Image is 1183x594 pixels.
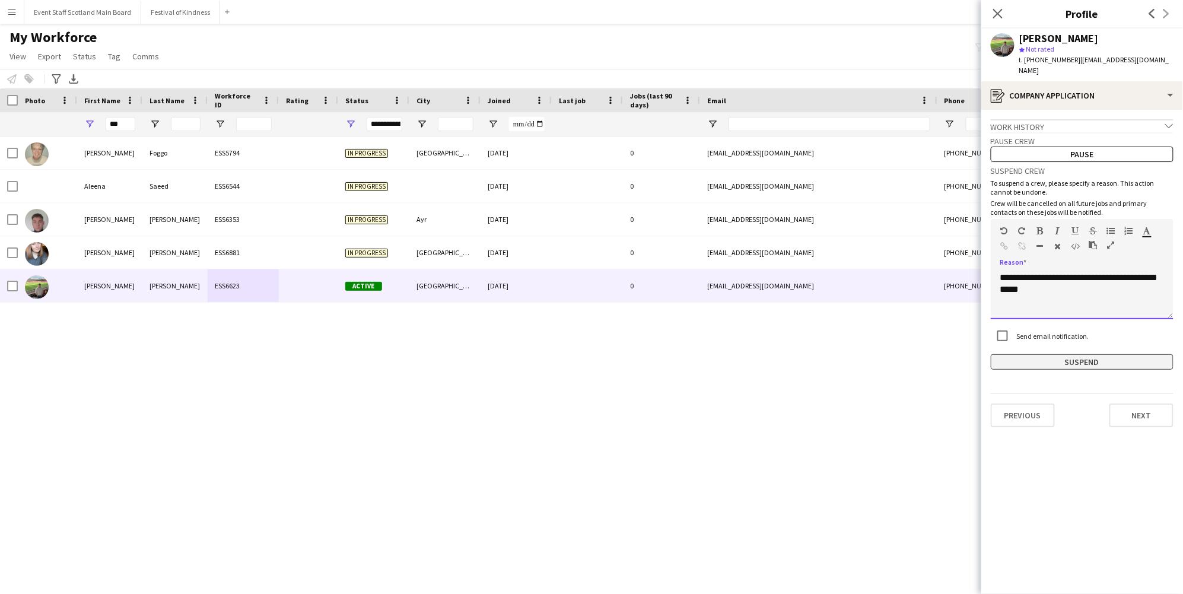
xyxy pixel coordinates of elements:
[1015,332,1089,341] label: Send email notification.
[729,117,930,131] input: Email Filter Input
[77,203,142,236] div: [PERSON_NAME]
[66,72,81,86] app-action-btn: Export XLSX
[937,170,1089,202] div: [PHONE_NUMBER]
[25,209,49,233] img: Jorden-Lee McEwan
[1071,226,1080,236] button: Underline
[141,1,220,24] button: Festival of Kindness
[150,119,160,129] button: Open Filter Menu
[481,203,552,236] div: [DATE]
[623,136,700,169] div: 0
[286,96,309,105] span: Rating
[108,51,120,62] span: Tag
[25,96,45,105] span: Photo
[150,96,185,105] span: Last Name
[1125,226,1133,236] button: Ordered List
[1019,55,1169,75] span: | [EMAIL_ADDRESS][DOMAIN_NAME]
[991,354,1174,370] button: Suspend
[945,96,965,105] span: Phone
[937,269,1089,302] div: [PHONE_NUMBER]
[38,51,61,62] span: Export
[208,236,279,269] div: ESS6881
[945,119,955,129] button: Open Filter Menu
[345,282,382,291] span: Active
[5,49,31,64] a: View
[345,96,368,105] span: Status
[77,236,142,269] div: [PERSON_NAME]
[106,117,135,131] input: First Name Filter Input
[416,96,430,105] span: City
[623,170,700,202] div: 0
[345,249,388,258] span: In progress
[208,269,279,302] div: ESS6623
[991,166,1174,176] h3: Suspend crew
[409,269,481,302] div: [GEOGRAPHIC_DATA]
[409,203,481,236] div: Ayr
[630,91,679,109] span: Jobs (last 90 days)
[409,236,481,269] div: [GEOGRAPHIC_DATA]
[132,51,159,62] span: Comms
[1143,226,1151,236] button: Text Color
[481,269,552,302] div: [DATE]
[208,203,279,236] div: ESS6353
[84,96,120,105] span: First Name
[991,119,1174,132] div: Work history
[215,119,225,129] button: Open Filter Menu
[9,28,97,46] span: My Workforce
[1000,226,1009,236] button: Undo
[509,117,545,131] input: Joined Filter Input
[937,236,1089,269] div: [PHONE_NUMBER]
[1089,240,1098,250] button: Paste as plain text
[236,117,272,131] input: Workforce ID Filter Input
[128,49,164,64] a: Comms
[700,170,937,202] div: [EMAIL_ADDRESS][DOMAIN_NAME]
[1107,240,1115,250] button: Fullscreen
[1036,242,1044,251] button: Horizontal Line
[981,81,1183,110] div: Company application
[981,6,1183,21] h3: Profile
[25,275,49,299] img: lee wallace
[416,119,427,129] button: Open Filter Menu
[1107,226,1115,236] button: Unordered List
[481,136,552,169] div: [DATE]
[488,96,511,105] span: Joined
[991,199,1174,217] p: Crew will be cancelled on all future jobs and primary contacts on these jobs will be notified.
[488,119,498,129] button: Open Filter Menu
[77,136,142,169] div: [PERSON_NAME]
[438,117,473,131] input: City Filter Input
[103,49,125,64] a: Tag
[481,170,552,202] div: [DATE]
[1019,33,1099,44] div: [PERSON_NAME]
[700,203,937,236] div: [EMAIL_ADDRESS][DOMAIN_NAME]
[409,136,481,169] div: [GEOGRAPHIC_DATA]
[1019,55,1081,64] span: t. [PHONE_NUMBER]
[345,215,388,224] span: In progress
[937,203,1089,236] div: [PHONE_NUMBER]
[1071,242,1080,251] button: HTML Code
[345,119,356,129] button: Open Filter Menu
[77,269,142,302] div: [PERSON_NAME]
[9,51,26,62] span: View
[208,170,279,202] div: ESS6544
[481,236,552,269] div: [DATE]
[991,404,1055,427] button: Previous
[1054,226,1062,236] button: Italic
[991,147,1174,162] button: Pause
[142,136,208,169] div: Foggo
[623,269,700,302] div: 0
[171,117,201,131] input: Last Name Filter Input
[707,96,726,105] span: Email
[623,236,700,269] div: 0
[937,136,1089,169] div: [PHONE_NUMBER]
[1054,242,1062,251] button: Clear Formatting
[1109,404,1174,427] button: Next
[142,170,208,202] div: Saeed
[1036,226,1044,236] button: Bold
[142,236,208,269] div: [PERSON_NAME]
[24,1,141,24] button: Event Staff Scotland Main Board
[700,269,937,302] div: [EMAIL_ADDRESS][DOMAIN_NAME]
[991,136,1174,147] h3: Pause crew
[25,142,49,166] img: Aileen Foggo
[25,242,49,266] img: Kathleen McElhinney
[208,136,279,169] div: ESS5794
[700,136,937,169] div: [EMAIL_ADDRESS][DOMAIN_NAME]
